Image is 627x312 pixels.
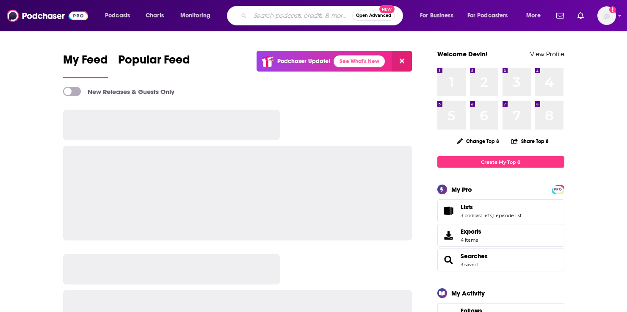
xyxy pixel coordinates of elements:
a: Exports [437,224,564,247]
a: Show notifications dropdown [553,8,567,23]
span: Lists [437,199,564,222]
span: For Podcasters [467,10,508,22]
a: 3 podcast lists [461,213,492,218]
a: 1 episode list [493,213,522,218]
button: open menu [414,9,464,22]
span: Popular Feed [118,52,190,72]
a: Charts [140,9,169,22]
span: Exports [461,228,481,235]
button: open menu [462,9,520,22]
a: Lists [461,203,522,211]
span: Exports [440,229,457,241]
svg: Add a profile image [609,6,616,13]
img: User Profile [597,6,616,25]
a: Lists [440,205,457,217]
span: 4 items [461,237,481,243]
div: My Activity [451,289,485,297]
span: Logged in as sschroeder [597,6,616,25]
span: Monitoring [180,10,210,22]
p: Podchaser Update! [277,58,330,65]
a: Show notifications dropdown [574,8,587,23]
a: My Feed [63,52,108,78]
span: Lists [461,203,473,211]
a: Popular Feed [118,52,190,78]
span: Open Advanced [356,14,391,18]
button: Open AdvancedNew [352,11,395,21]
a: Create My Top 8 [437,156,564,168]
a: View Profile [530,50,564,58]
button: open menu [99,9,141,22]
button: open menu [520,9,551,22]
span: More [526,10,541,22]
span: PRO [553,186,563,193]
input: Search podcasts, credits, & more... [250,9,352,22]
span: New [379,5,395,13]
a: PRO [553,186,563,192]
button: Change Top 8 [452,136,505,146]
div: My Pro [451,185,472,193]
span: For Business [420,10,453,22]
button: open menu [174,9,221,22]
span: Searches [437,248,564,271]
a: Searches [440,254,457,266]
span: Podcasts [105,10,130,22]
a: See What's New [334,55,385,67]
a: Searches [461,252,488,260]
img: Podchaser - Follow, Share and Rate Podcasts [7,8,88,24]
div: Search podcasts, credits, & more... [235,6,411,25]
button: Share Top 8 [511,133,549,149]
span: Charts [146,10,164,22]
span: , [492,213,493,218]
a: 3 saved [461,262,478,268]
a: Welcome Devin! [437,50,488,58]
a: New Releases & Guests Only [63,87,174,96]
button: Show profile menu [597,6,616,25]
span: My Feed [63,52,108,72]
